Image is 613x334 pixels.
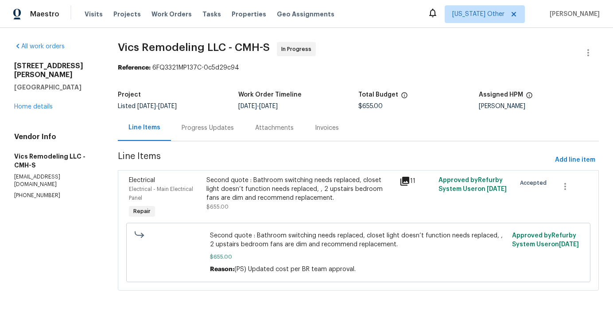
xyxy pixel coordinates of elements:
[358,92,398,98] h5: Total Budget
[281,45,315,54] span: In Progress
[202,11,221,17] span: Tasks
[14,192,97,199] p: [PHONE_NUMBER]
[118,63,599,72] div: 6FQ3321MP137C-0c5d29c94
[259,103,278,109] span: [DATE]
[14,43,65,50] a: All work orders
[238,103,278,109] span: -
[479,92,523,98] h5: Assigned HPM
[234,266,356,272] span: (PS) Updated cost per BR team approval.
[277,10,334,19] span: Geo Assignments
[210,266,234,272] span: Reason:
[438,177,507,192] span: Approved by Refurby System User on
[14,173,97,188] p: [EMAIL_ADDRESS][DOMAIN_NAME]
[206,176,395,202] div: Second quote : Bathroom switching needs replaced, closet light doesn’t function needs replaced, ,...
[238,92,302,98] h5: Work Order Timeline
[551,152,599,168] button: Add line item
[255,124,294,132] div: Attachments
[479,103,599,109] div: [PERSON_NAME]
[512,233,579,248] span: Approved by Refurby System User on
[546,10,600,19] span: [PERSON_NAME]
[158,103,177,109] span: [DATE]
[210,252,506,261] span: $655.00
[118,92,141,98] h5: Project
[206,204,229,210] span: $655.00
[130,207,154,216] span: Repair
[559,241,579,248] span: [DATE]
[118,42,270,53] span: Vics Remodeling LLC - CMH-S
[14,83,97,92] h5: [GEOGRAPHIC_DATA]
[14,104,53,110] a: Home details
[85,10,103,19] span: Visits
[555,155,595,166] span: Add line item
[452,10,504,19] span: [US_STATE] Other
[14,152,97,170] h5: Vics Remodeling LLC - CMH-S
[137,103,156,109] span: [DATE]
[487,186,507,192] span: [DATE]
[129,186,193,201] span: Electrical - Main Electrical Panel
[315,124,339,132] div: Invoices
[400,176,433,186] div: 11
[520,179,550,187] span: Accepted
[401,92,408,103] span: The total cost of line items that have been proposed by Opendoor. This sum includes line items th...
[128,123,160,132] div: Line Items
[113,10,141,19] span: Projects
[14,132,97,141] h4: Vendor Info
[232,10,266,19] span: Properties
[151,10,192,19] span: Work Orders
[526,92,533,103] span: The hpm assigned to this work order.
[129,177,155,183] span: Electrical
[182,124,234,132] div: Progress Updates
[210,231,506,249] span: Second quote : Bathroom switching needs replaced, closet light doesn’t function needs replaced, ,...
[14,62,97,79] h2: [STREET_ADDRESS][PERSON_NAME]
[118,103,177,109] span: Listed
[137,103,177,109] span: -
[358,103,383,109] span: $655.00
[30,10,59,19] span: Maestro
[118,152,551,168] span: Line Items
[238,103,257,109] span: [DATE]
[118,65,151,71] b: Reference:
